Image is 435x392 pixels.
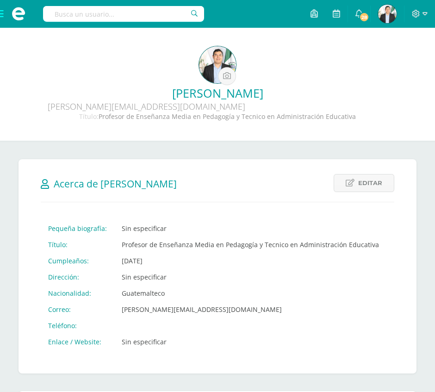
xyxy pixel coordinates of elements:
[54,177,177,190] span: Acerca de [PERSON_NAME]
[114,334,386,350] td: Sin especificar
[41,317,114,334] td: Teléfono:
[41,253,114,269] td: Cumpleaños:
[99,112,356,121] span: Profesor de Enseñanza Media en Pedagogía y Tecnico en Administración Educativa
[41,285,114,301] td: Nacionalidad:
[41,334,114,350] td: Enlace / Website:
[378,5,397,23] img: 9c404a2ad2021673dbd18c145ee506f9.png
[334,174,394,192] a: Editar
[7,85,428,101] a: [PERSON_NAME]
[41,236,114,253] td: Título:
[359,12,369,22] span: 28
[41,220,114,236] td: Pequeña biografía:
[43,6,204,22] input: Busca un usuario...
[7,101,285,112] div: [PERSON_NAME][EMAIL_ADDRESS][DOMAIN_NAME]
[41,301,114,317] td: Correo:
[114,285,386,301] td: Guatemalteco
[199,46,236,83] img: 11d2c96db227a3b7a0d3a99561318c59.png
[114,220,386,236] td: Sin especificar
[114,269,386,285] td: Sin especificar
[114,253,386,269] td: [DATE]
[41,269,114,285] td: Dirección:
[114,236,386,253] td: Profesor de Enseñanza Media en Pedagogía y Tecnico en Administración Educativa
[358,174,382,192] span: Editar
[114,301,386,317] td: [PERSON_NAME][EMAIL_ADDRESS][DOMAIN_NAME]
[79,112,99,121] span: Título:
